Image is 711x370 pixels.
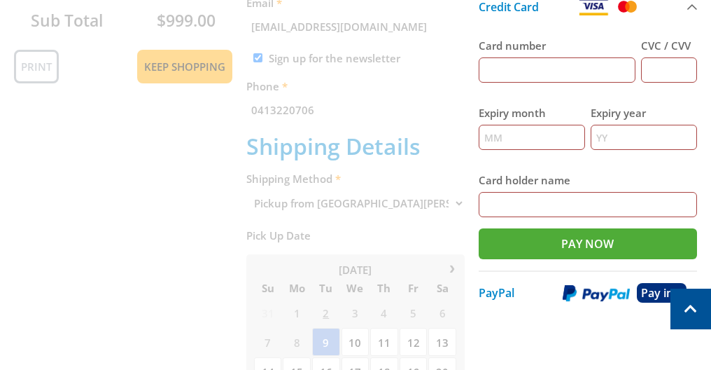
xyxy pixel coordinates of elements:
button: PayPal Pay in 4 [479,270,697,314]
input: Pay Now [479,228,697,259]
input: YY [591,125,697,150]
span: Pay in 4 [641,285,682,301]
label: Expiry year [591,104,697,121]
img: PayPal [563,285,630,302]
label: Expiry month [479,104,585,121]
input: MM [479,125,585,150]
label: Card number [479,37,635,54]
label: Card holder name [479,172,697,189]
label: CVC / CVV [641,37,697,54]
span: PayPal [479,285,514,301]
